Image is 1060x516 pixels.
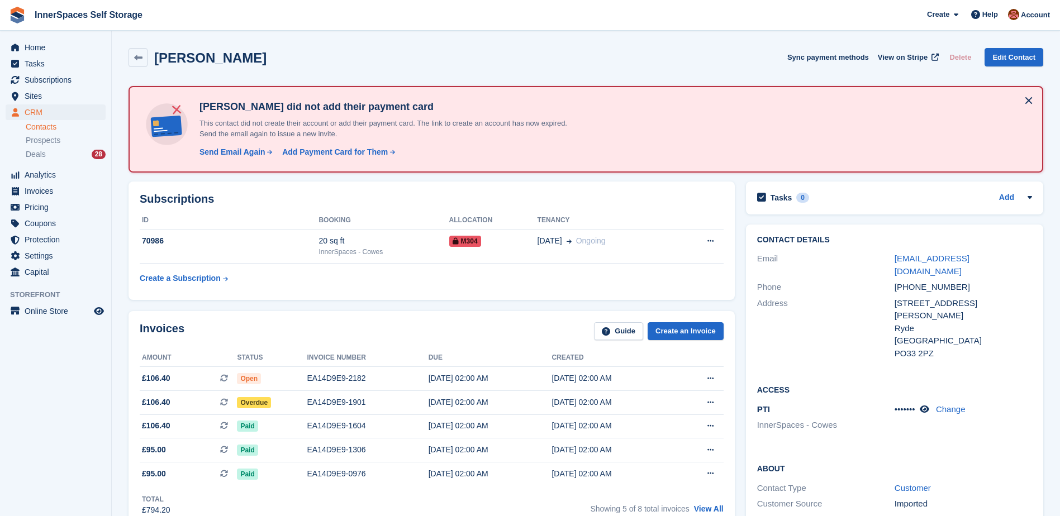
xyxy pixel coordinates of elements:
[429,372,552,384] div: [DATE] 02:00 AM
[319,212,449,230] th: Booking
[25,72,92,88] span: Subscriptions
[25,232,92,247] span: Protection
[429,396,552,408] div: [DATE] 02:00 AM
[26,122,106,132] a: Contacts
[142,494,170,504] div: Total
[6,216,106,231] a: menu
[757,498,895,510] div: Customer Source
[538,235,562,247] span: [DATE]
[10,289,111,300] span: Storefront
[878,52,928,63] span: View on Stripe
[895,483,931,493] a: Customer
[142,420,170,432] span: £106.40
[6,232,106,247] a: menu
[237,469,258,480] span: Paid
[6,264,106,280] a: menu
[757,482,895,495] div: Contact Type
[25,303,92,319] span: Online Store
[6,248,106,264] a: menu
[92,150,106,159] div: 28
[307,396,429,408] div: EA14D9E9-1901
[143,101,191,148] img: no-card-linked-e7822e413c904bf8b177c4d89f31251c4716f9871600ec3ca5bfc59e148c83f4.svg
[142,372,170,384] span: £106.40
[6,167,106,183] a: menu
[307,468,429,480] div: EA14D9E9-0976
[25,216,92,231] span: Coupons
[140,193,724,206] h2: Subscriptions
[429,468,552,480] div: [DATE] 02:00 AM
[694,504,724,513] a: View All
[538,212,676,230] th: Tenancy
[26,149,106,160] a: Deals 28
[873,48,941,66] a: View on Stripe
[982,9,998,20] span: Help
[307,372,429,384] div: EA14D9E9-2182
[552,396,675,408] div: [DATE] 02:00 AM
[771,193,792,203] h2: Tasks
[142,444,166,456] span: £95.00
[142,504,170,516] div: £794.20
[6,104,106,120] a: menu
[757,462,1032,474] h2: About
[237,349,307,367] th: Status
[278,146,396,158] a: Add Payment Card for Them
[895,254,969,276] a: [EMAIL_ADDRESS][DOMAIN_NAME]
[552,420,675,432] div: [DATE] 02:00 AM
[25,88,92,104] span: Sites
[895,347,1032,360] div: PO33 2PZ
[6,40,106,55] a: menu
[757,252,895,278] div: Email
[25,56,92,71] span: Tasks
[140,212,319,230] th: ID
[92,304,106,318] a: Preview store
[936,404,966,414] a: Change
[140,273,221,284] div: Create a Subscription
[999,192,1014,204] a: Add
[757,281,895,294] div: Phone
[140,268,228,289] a: Create a Subscription
[25,40,92,55] span: Home
[9,7,26,23] img: stora-icon-8386f47178a22dfd0bd8f6a31ec36ba5ce8667c1dd55bd0f319d3a0aa187defe.svg
[648,322,724,341] a: Create an Invoice
[6,88,106,104] a: menu
[6,56,106,71] a: menu
[895,297,1032,322] div: [STREET_ADDRESS][PERSON_NAME]
[307,349,429,367] th: Invoice number
[757,384,1032,395] h2: Access
[307,444,429,456] div: EA14D9E9-1306
[140,349,237,367] th: Amount
[140,322,184,341] h2: Invoices
[787,48,869,66] button: Sync payment methods
[6,303,106,319] a: menu
[757,419,895,432] li: InnerSpaces - Cowes
[757,236,1032,245] h2: Contact Details
[195,101,586,113] h4: [PERSON_NAME] did not add their payment card
[25,183,92,199] span: Invoices
[594,322,643,341] a: Guide
[552,468,675,480] div: [DATE] 02:00 AM
[6,183,106,199] a: menu
[237,397,271,408] span: Overdue
[140,235,319,247] div: 70986
[895,404,915,414] span: •••••••
[25,104,92,120] span: CRM
[319,235,449,247] div: 20 sq ft
[154,50,267,65] h2: [PERSON_NAME]
[552,372,675,384] div: [DATE] 02:00 AM
[757,404,770,414] span: PTI
[1021,9,1050,21] span: Account
[895,335,1032,347] div: [GEOGRAPHIC_DATA]
[429,444,552,456] div: [DATE] 02:00 AM
[796,193,809,203] div: 0
[319,247,449,257] div: InnerSpaces - Cowes
[142,396,170,408] span: £106.40
[6,72,106,88] a: menu
[590,504,689,513] span: Showing 5 of 8 total invoices
[307,420,429,432] div: EA14D9E9-1604
[552,444,675,456] div: [DATE] 02:00 AM
[429,420,552,432] div: [DATE] 02:00 AM
[199,146,265,158] div: Send Email Again
[26,135,60,146] span: Prospects
[25,248,92,264] span: Settings
[282,146,388,158] div: Add Payment Card for Them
